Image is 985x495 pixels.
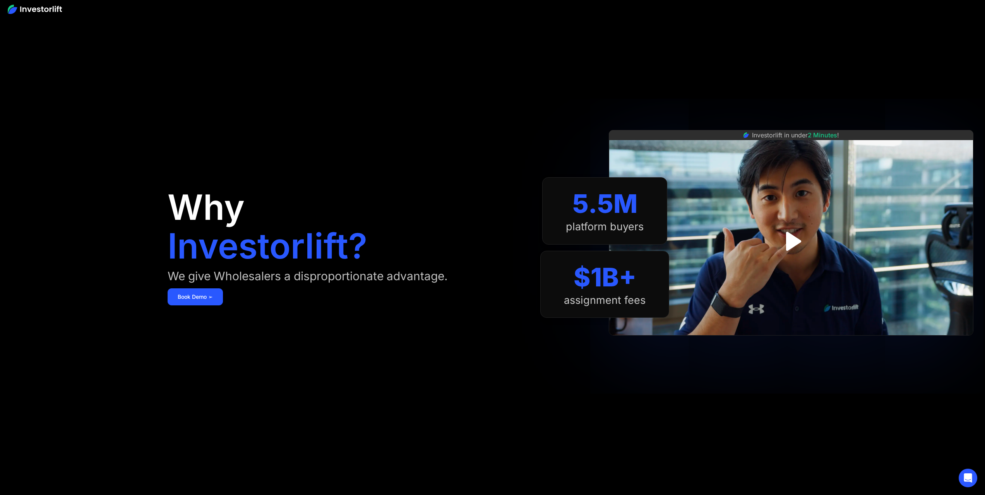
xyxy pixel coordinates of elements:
[566,221,644,233] div: platform buyers
[168,288,223,305] a: Book Demo ➢
[808,131,837,139] span: 2 Minutes
[168,190,245,225] h1: Why
[572,188,637,219] div: 5.5M
[774,224,809,259] a: open lightbox
[752,130,839,140] div: Investorlift in under !
[564,294,646,307] div: assignment fees
[574,262,636,293] div: $1B+
[168,270,448,282] div: We give Wholesalers a disproportionate advantage.
[959,469,977,487] div: Open Intercom Messenger
[168,229,367,264] h1: Investorlift?
[733,339,849,349] iframe: Customer reviews powered by Trustpilot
